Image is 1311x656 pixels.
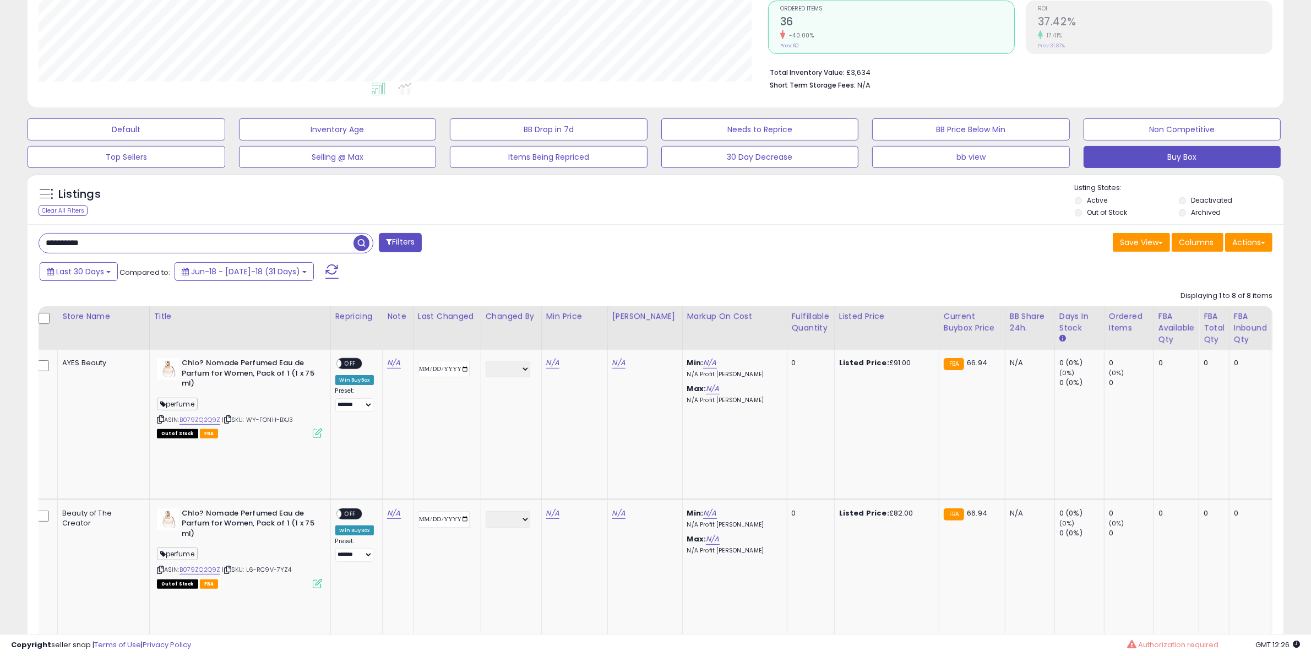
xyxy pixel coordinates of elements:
div: 0 [792,358,826,368]
div: 0 [1204,508,1221,518]
button: Last 30 Days [40,262,118,281]
div: 0 [1109,508,1154,518]
a: N/A [703,357,716,368]
div: 0 (0%) [1059,528,1104,538]
b: Min: [687,508,704,518]
div: Min Price [546,311,603,322]
th: The percentage added to the cost of goods (COGS) that forms the calculator for Min & Max prices. [682,306,787,350]
div: FBA Available Qty [1158,311,1194,345]
b: Total Inventory Value: [770,68,845,77]
a: N/A [387,508,400,519]
div: Store Name [62,311,145,322]
span: 66.94 [967,508,987,518]
div: 0 [1158,508,1190,518]
div: Ordered Items [1109,311,1149,334]
label: Active [1087,196,1107,205]
div: N/A [1010,508,1046,518]
div: ASIN: [157,358,322,437]
span: 66.94 [967,357,987,368]
span: All listings that are currently out of stock and unavailable for purchase on Amazon [157,579,198,589]
a: N/A [612,357,625,368]
button: BB Drop in 7d [450,118,648,140]
span: ROI [1038,6,1272,12]
a: N/A [703,508,716,519]
span: All listings that are currently out of stock and unavailable for purchase on Amazon [157,429,198,438]
button: Items Being Repriced [450,146,648,168]
b: Chlo? Nomade Perfumed Eau de Parfum for Women, Pack of 1 (1 x 75 ml) [182,508,315,542]
button: BB Price Below Min [872,118,1070,140]
li: £3,634 [770,65,1264,78]
div: Last Changed [418,311,476,322]
div: 0 [1204,358,1221,368]
div: N/A [1010,358,1046,368]
th: CSV column name: cust_attr_1_Last Changed [413,306,481,350]
a: B079ZQ2Q9Z [179,565,221,574]
button: Jun-18 - [DATE]-18 (31 Days) [175,262,314,281]
small: 17.41% [1043,31,1063,40]
a: B079ZQ2Q9Z [179,415,221,425]
a: N/A [546,508,559,519]
div: 0 [1109,358,1154,368]
strong: Copyright [11,639,51,650]
a: N/A [706,383,719,394]
a: Terms of Use [94,639,141,650]
small: FBA [944,358,964,370]
div: [PERSON_NAME] [612,311,678,322]
button: Default [28,118,225,140]
a: N/A [706,534,719,545]
b: Chlo? Nomade Perfumed Eau de Parfum for Women, Pack of 1 (1 x 75 ml) [182,358,315,392]
small: Prev: 31.87% [1038,42,1065,49]
button: Actions [1225,233,1272,252]
div: seller snap | | [11,640,191,650]
button: Filters [379,233,422,252]
span: Compared to: [119,267,170,278]
a: N/A [546,357,559,368]
div: FBA Total Qty [1204,311,1225,345]
label: Deactivated [1191,196,1232,205]
span: Columns [1179,237,1214,248]
p: N/A Profit [PERSON_NAME] [687,547,779,555]
button: Inventory Age [239,118,437,140]
button: Save View [1113,233,1170,252]
div: Win BuyBox [335,375,374,385]
div: 0 [1109,528,1154,538]
h5: Listings [58,187,101,202]
div: Displaying 1 to 8 of 8 items [1181,291,1272,301]
button: Non Competitive [1084,118,1281,140]
th: CSV column name: cust_attr_2_Changed by [481,306,541,350]
div: Current Buybox Price [944,311,1000,334]
small: (0%) [1059,519,1075,528]
button: 30 Day Decrease [661,146,859,168]
small: FBA [944,508,964,521]
span: 2025-08-17 12:26 GMT [1255,639,1300,650]
span: OFF [341,509,359,518]
div: 0 [1109,378,1154,388]
small: Prev: 60 [780,42,799,49]
button: Buy Box [1084,146,1281,168]
button: Needs to Reprice [661,118,859,140]
small: Days In Stock. [1059,334,1066,344]
div: BB Share 24h. [1010,311,1050,334]
p: N/A Profit [PERSON_NAME] [687,521,779,529]
p: N/A Profit [PERSON_NAME] [687,397,779,404]
div: Markup on Cost [687,311,782,322]
div: Fulfillable Quantity [792,311,830,334]
p: Listing States: [1075,183,1283,193]
h2: 37.42% [1038,15,1272,30]
div: 0 [792,508,826,518]
a: N/A [387,357,400,368]
div: ASIN: [157,508,322,587]
div: Days In Stock [1059,311,1100,334]
span: FBA [200,579,219,589]
img: 31UMbQs-PVL._SL40_.jpg [157,358,179,380]
div: 0 (0%) [1059,358,1104,368]
button: Selling @ Max [239,146,437,168]
div: Changed by [486,311,537,322]
span: N/A [857,80,871,90]
div: FBA inbound Qty [1234,311,1267,345]
p: N/A Profit [PERSON_NAME] [687,371,779,378]
button: bb view [872,146,1070,168]
div: Clear All Filters [39,205,88,216]
span: Last 30 Days [56,266,104,277]
b: Short Term Storage Fees: [770,80,856,90]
